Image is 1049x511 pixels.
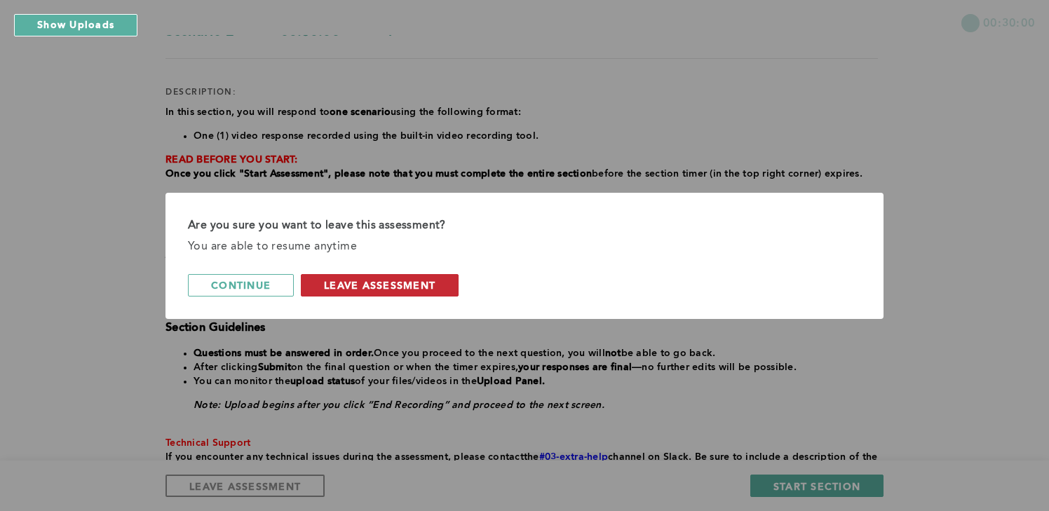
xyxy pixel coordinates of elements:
[324,278,435,292] span: leave assessment
[211,278,271,292] span: continue
[188,215,861,236] div: Are you sure you want to leave this assessment?
[188,274,294,297] button: continue
[301,274,459,297] button: leave assessment
[188,236,861,257] div: You are able to resume anytime
[14,14,137,36] button: Show Uploads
